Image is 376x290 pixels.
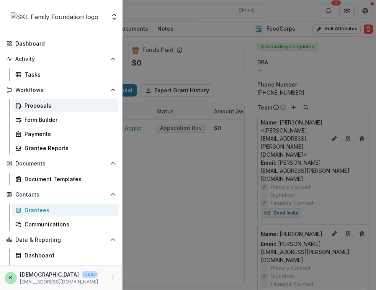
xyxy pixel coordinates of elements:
button: Open Contacts [3,188,119,201]
a: Communications [12,218,119,231]
span: Activity [15,56,107,62]
div: Payments [25,130,113,138]
a: Proposals [12,99,119,112]
button: Open Documents [3,157,119,170]
div: kristen [9,275,12,280]
img: SKL Family Foundation logo [11,12,98,21]
div: Document Templates [25,175,113,183]
a: Grantees [12,204,119,216]
a: Data Report [12,263,119,276]
div: Proposals [25,102,113,110]
div: Form Builder [25,116,113,124]
button: Open Workflows [3,84,119,96]
button: Open Activity [3,53,119,65]
p: User [82,271,98,278]
a: Tasks [12,68,119,81]
span: Documents [15,161,107,167]
div: Grantees [25,206,113,214]
span: Contacts [15,192,107,198]
div: Tasks [25,70,113,79]
p: [EMAIL_ADDRESS][DOMAIN_NAME] [20,279,98,285]
a: Document Templates [12,173,119,185]
a: Grantee Reports [12,142,119,154]
span: Data & Reporting [15,237,107,243]
button: Open entity switcher [109,9,119,25]
span: Workflows [15,87,107,93]
button: Open Data & Reporting [3,234,119,246]
div: Dashboard [25,251,113,259]
a: Form Builder [12,113,119,126]
a: Dashboard [3,37,119,50]
div: Grantee Reports [25,144,113,152]
a: Dashboard [12,249,119,262]
button: More [108,274,118,283]
div: Communications [25,220,113,228]
a: Payments [12,128,119,140]
div: Dashboard [15,39,113,48]
p: [DEMOGRAPHIC_DATA] [20,270,79,279]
